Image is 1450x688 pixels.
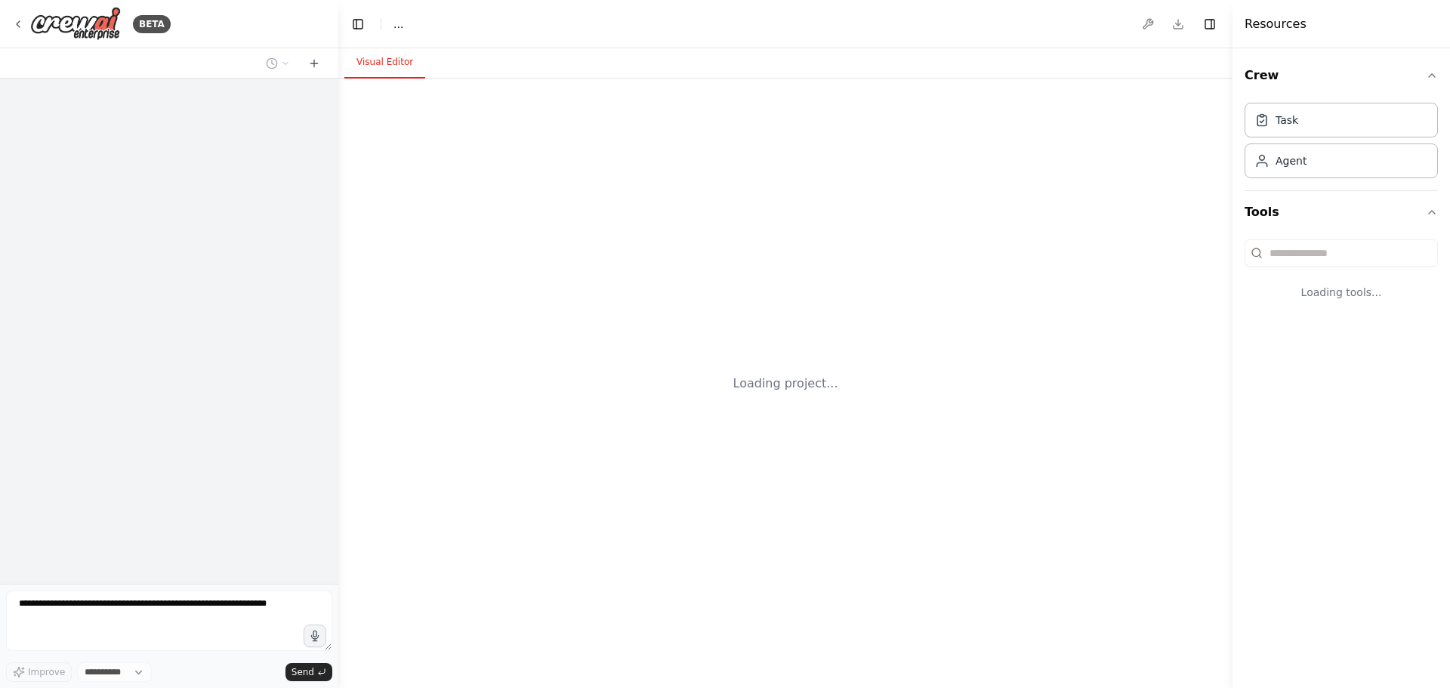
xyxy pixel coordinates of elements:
[302,54,326,73] button: Start a new chat
[1245,54,1438,97] button: Crew
[393,17,403,32] span: ...
[344,47,425,79] button: Visual Editor
[304,625,326,647] button: Click to speak your automation idea
[6,662,72,682] button: Improve
[1276,113,1298,128] div: Task
[1245,233,1438,324] div: Tools
[733,375,838,393] div: Loading project...
[1276,153,1307,168] div: Agent
[292,666,314,678] span: Send
[260,54,296,73] button: Switch to previous chat
[30,7,121,41] img: Logo
[1245,191,1438,233] button: Tools
[1245,15,1307,33] h4: Resources
[1245,273,1438,312] div: Loading tools...
[28,666,65,678] span: Improve
[393,17,403,32] nav: breadcrumb
[133,15,171,33] div: BETA
[1245,97,1438,190] div: Crew
[347,14,369,35] button: Hide left sidebar
[285,663,332,681] button: Send
[1199,14,1220,35] button: Hide right sidebar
